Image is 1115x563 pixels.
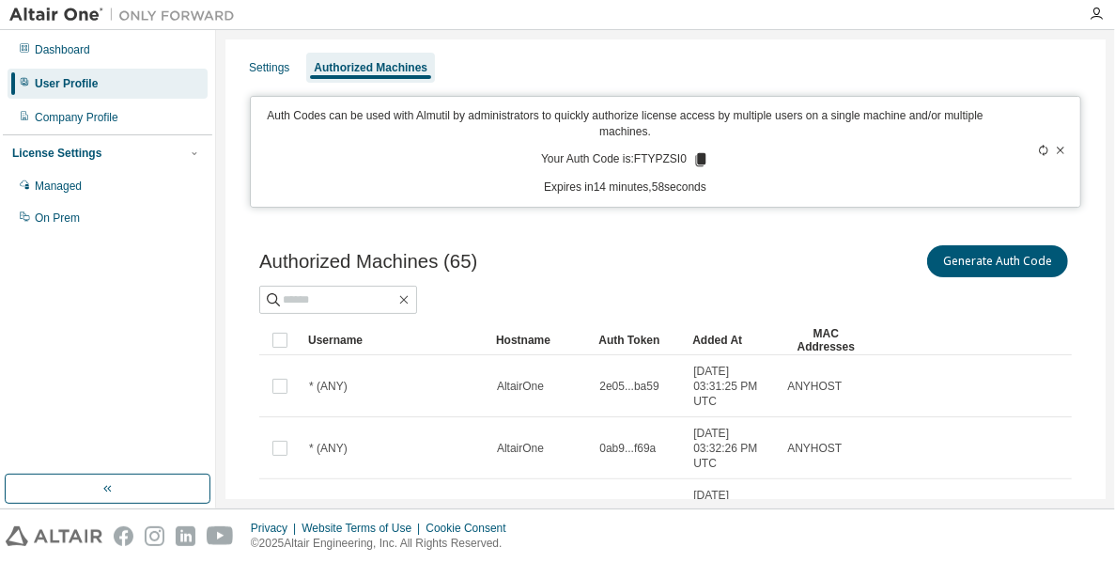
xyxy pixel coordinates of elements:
div: Website Terms of Use [302,521,426,536]
button: Generate Auth Code [927,245,1068,277]
div: Settings [249,60,289,75]
div: Managed [35,179,82,194]
span: [DATE] 03:45:01 PM UTC [693,488,770,533]
span: Authorized Machines (65) [259,251,477,273]
div: On Prem [35,211,80,226]
p: Your Auth Code is: FTYPZSI0 [541,151,709,168]
span: * (ANY) [309,441,348,456]
p: Auth Codes can be used with Almutil by administrators to quickly authorize license access by mult... [262,108,989,140]
div: Username [308,325,481,355]
div: License Settings [12,146,101,161]
div: Cookie Consent [426,521,517,536]
span: AltairOne [497,441,544,456]
div: Added At [692,325,771,355]
div: Dashboard [35,42,90,57]
img: instagram.svg [145,526,164,546]
img: youtube.svg [207,526,234,546]
span: * (ANY) [309,379,348,394]
span: [DATE] 03:31:25 PM UTC [693,364,770,409]
img: altair_logo.svg [6,526,102,546]
span: ANYHOST [787,441,842,456]
span: 0ab9...f69a [599,441,656,456]
span: 2e05...ba59 [599,379,658,394]
div: User Profile [35,76,98,91]
div: Authorized Machines [314,60,427,75]
div: Privacy [251,521,302,536]
div: Auth Token [598,325,677,355]
img: Altair One [9,6,244,24]
p: Expires in 14 minutes, 58 seconds [262,180,989,195]
span: [DATE] 03:32:26 PM UTC [693,426,770,471]
div: MAC Addresses [786,325,865,355]
img: facebook.svg [114,526,133,546]
span: ANYHOST [787,379,842,394]
img: linkedin.svg [176,526,195,546]
div: Hostname [496,325,583,355]
span: AltairOne [497,379,544,394]
div: Company Profile [35,110,118,125]
p: © 2025 Altair Engineering, Inc. All Rights Reserved. [251,536,518,552]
